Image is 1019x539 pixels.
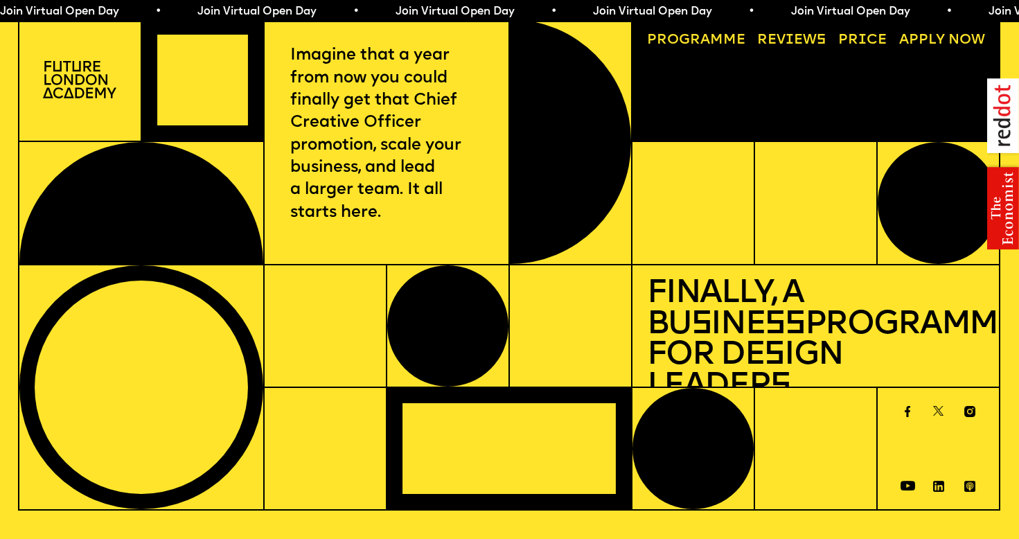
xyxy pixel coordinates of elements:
[550,6,556,17] span: •
[748,6,754,17] span: •
[946,6,952,17] span: •
[831,26,894,55] a: Price
[764,339,784,372] span: s
[290,44,484,224] p: Imagine that a year from now you could finally get that Chief Creative Officer promotion, scale y...
[154,6,161,17] span: •
[750,26,833,55] a: Reviews
[353,6,359,17] span: •
[691,309,711,342] span: s
[700,33,710,47] span: a
[770,371,790,403] span: s
[647,279,986,403] h1: Finally, a Bu ine Programme for De ign Leader
[765,309,804,342] span: ss
[639,26,752,55] a: Programme
[899,33,909,47] span: A
[892,26,992,55] a: Apply now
